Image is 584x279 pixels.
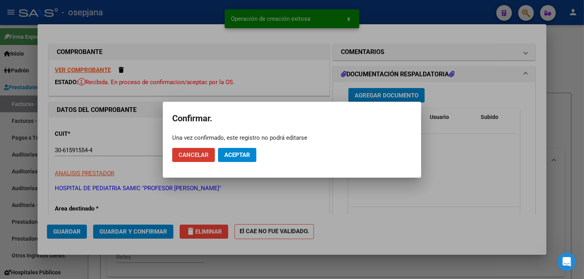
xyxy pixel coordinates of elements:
[172,111,412,126] h2: Confirmar.
[557,252,576,271] iframe: Intercom live chat
[172,148,215,162] button: Cancelar
[218,148,256,162] button: Aceptar
[172,134,412,142] div: Una vez confirmado, este registro no podrá editarse
[224,151,250,158] span: Aceptar
[178,151,209,158] span: Cancelar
